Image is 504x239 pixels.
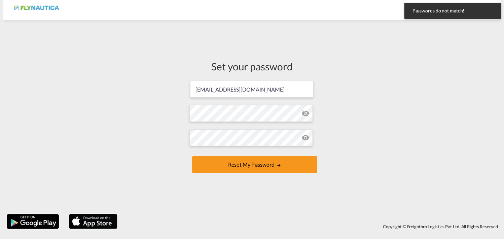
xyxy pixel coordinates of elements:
[192,156,317,173] button: UPDATE MY PASSWORD
[189,59,315,73] div: Set your password
[121,221,501,232] div: Copyright © Freightbro Logistics Pvt Ltd. All Rights Reserved
[190,81,314,98] input: Email address
[301,134,310,142] md-icon: icon-eye-off
[68,213,118,230] img: apple.png
[6,213,60,230] img: google.png
[301,109,310,117] md-icon: icon-eye-off
[410,7,495,14] span: Passwords do not match!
